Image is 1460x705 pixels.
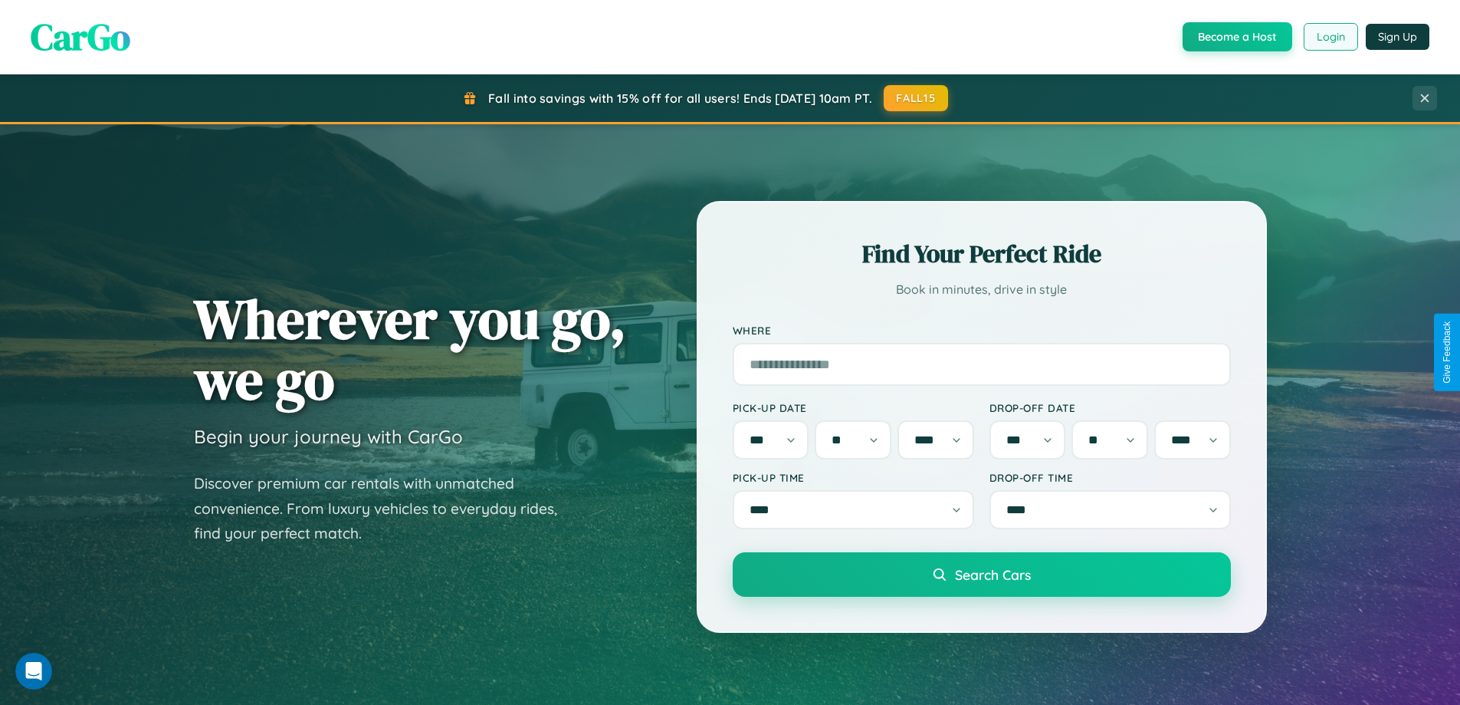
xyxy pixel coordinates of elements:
p: Discover premium car rentals with unmatched convenience. From luxury vehicles to everyday rides, ... [194,471,577,546]
h2: Find Your Perfect Ride [733,237,1231,271]
label: Drop-off Date [989,401,1231,414]
h1: Wherever you go, we go [194,288,626,410]
button: Login [1304,23,1358,51]
button: Sign Up [1366,24,1429,50]
button: Search Cars [733,552,1231,597]
p: Book in minutes, drive in style [733,278,1231,301]
span: Fall into savings with 15% off for all users! Ends [DATE] 10am PT. [488,91,872,106]
label: Where [733,324,1231,337]
span: Search Cars [955,566,1031,583]
label: Drop-off Time [989,471,1231,484]
button: FALL15 [884,85,948,111]
span: CarGo [31,12,130,62]
iframe: Intercom live chat [15,653,52,690]
button: Become a Host [1183,22,1292,51]
h3: Begin your journey with CarGo [194,425,463,448]
label: Pick-up Time [733,471,974,484]
label: Pick-up Date [733,401,974,414]
div: Give Feedback [1442,321,1452,384]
